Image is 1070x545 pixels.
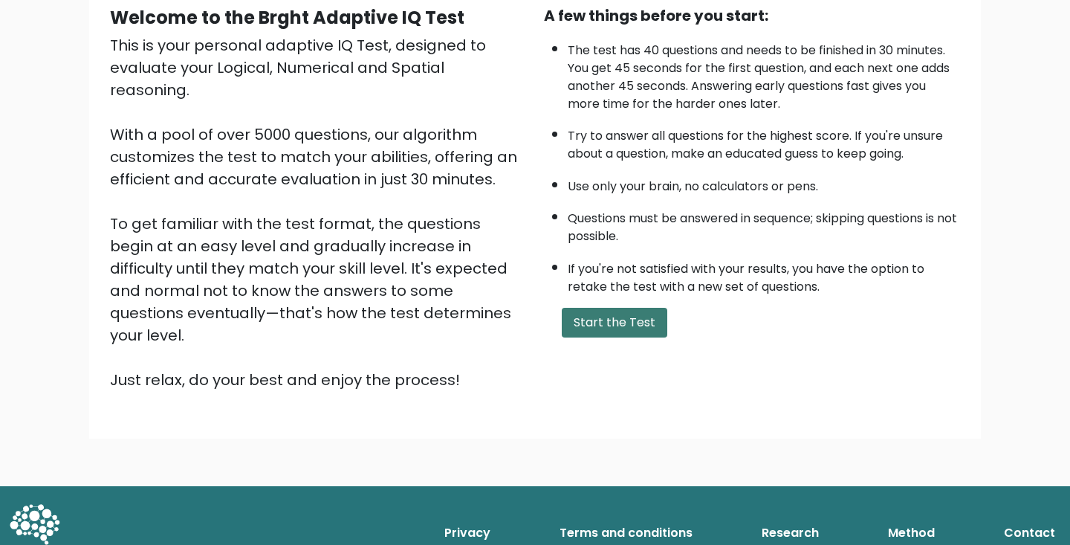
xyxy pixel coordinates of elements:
[110,5,464,30] b: Welcome to the Brght Adaptive IQ Test
[110,34,526,391] div: This is your personal adaptive IQ Test, designed to evaluate your Logical, Numerical and Spatial ...
[544,4,960,27] div: A few things before you start:
[568,120,960,163] li: Try to answer all questions for the highest score. If you're unsure about a question, make an edu...
[562,308,667,338] button: Start the Test
[568,253,960,296] li: If you're not satisfied with your results, you have the option to retake the test with a new set ...
[568,34,960,113] li: The test has 40 questions and needs to be finished in 30 minutes. You get 45 seconds for the firs...
[568,170,960,196] li: Use only your brain, no calculators or pens.
[568,202,960,245] li: Questions must be answered in sequence; skipping questions is not possible.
